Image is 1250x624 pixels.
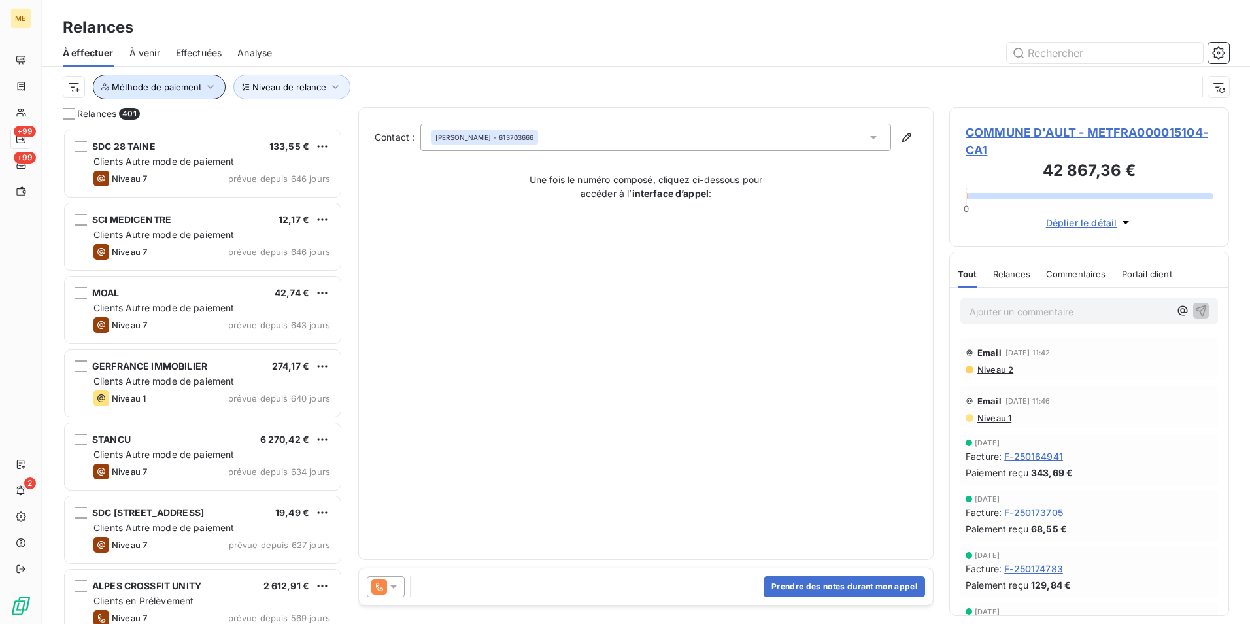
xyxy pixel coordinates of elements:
[63,16,133,39] h3: Relances
[228,393,330,404] span: prévue depuis 640 jours
[252,82,326,92] span: Niveau de relance
[93,75,226,99] button: Méthode de paiement
[966,449,1002,463] span: Facture :
[129,46,160,60] span: À venir
[966,466,1028,479] span: Paiement reçu
[1042,215,1137,230] button: Déplier le détail
[1046,216,1117,230] span: Déplier le détail
[1004,506,1063,519] span: F-250173705
[93,156,235,167] span: Clients Autre mode de paiement
[964,203,969,214] span: 0
[1004,562,1063,576] span: F-250174783
[1005,397,1051,405] span: [DATE] 11:46
[24,477,36,489] span: 2
[764,576,925,597] button: Prendre des notes durant mon appel
[112,247,147,257] span: Niveau 7
[435,133,534,142] div: - 613703666
[92,287,120,298] span: MOAL
[1004,449,1063,463] span: F-250164941
[263,580,310,591] span: 2 612,91 €
[93,595,194,606] span: Clients en Prélèvement
[1046,269,1106,279] span: Commentaires
[275,287,309,298] span: 42,74 €
[112,173,147,184] span: Niveau 7
[93,302,235,313] span: Clients Autre mode de paiement
[977,347,1002,358] span: Email
[228,247,330,257] span: prévue depuis 646 jours
[228,173,330,184] span: prévue depuis 646 jours
[228,320,330,330] span: prévue depuis 643 jours
[966,522,1028,536] span: Paiement reçu
[10,8,31,29] div: ME
[93,449,235,460] span: Clients Autre mode de paiement
[975,551,1000,559] span: [DATE]
[92,434,131,445] span: STANCU
[176,46,222,60] span: Effectuées
[966,562,1002,576] span: Facture :
[272,360,309,372] span: 274,17 €
[112,393,146,404] span: Niveau 1
[228,466,330,477] span: prévue depuis 634 jours
[976,364,1013,375] span: Niveau 2
[966,159,1213,185] h3: 42 867,36 €
[275,507,309,518] span: 19,49 €
[1031,522,1067,536] span: 68,55 €
[993,269,1030,279] span: Relances
[233,75,350,99] button: Niveau de relance
[975,608,1000,615] span: [DATE]
[1031,578,1071,592] span: 129,84 €
[93,375,235,387] span: Clients Autre mode de paiement
[269,141,309,152] span: 133,55 €
[229,540,330,550] span: prévue depuis 627 jours
[1005,349,1051,356] span: [DATE] 11:42
[375,131,420,144] label: Contact :
[977,396,1002,406] span: Email
[112,540,147,550] span: Niveau 7
[966,124,1213,159] span: COMMUNE D'AULT - METFRA000015104-CA1
[10,595,31,616] img: Logo LeanPay
[92,360,207,372] span: GERFRANCE IMMOBILIER
[92,214,171,225] span: SCI MEDICENTRE
[1122,269,1172,279] span: Portail client
[93,229,235,240] span: Clients Autre mode de paiement
[63,46,114,60] span: À effectuer
[112,320,147,330] span: Niveau 7
[1007,43,1203,63] input: Rechercher
[112,82,201,92] span: Méthode de paiement
[77,107,116,120] span: Relances
[966,578,1028,592] span: Paiement reçu
[14,126,36,137] span: +99
[112,466,147,477] span: Niveau 7
[975,439,1000,447] span: [DATE]
[119,108,139,120] span: 401
[112,613,147,623] span: Niveau 7
[237,46,272,60] span: Analyse
[92,507,204,518] span: SDC [STREET_ADDRESS]
[63,128,343,624] div: grid
[1031,466,1073,479] span: 343,69 €
[92,580,201,591] span: ALPES CROSSFIT UNITY
[958,269,977,279] span: Tout
[976,413,1011,423] span: Niveau 1
[14,152,36,164] span: +99
[515,173,777,200] p: Une fois le numéro composé, cliquez ci-dessous pour accéder à l’ :
[966,506,1002,519] span: Facture :
[632,188,709,199] strong: interface d’appel
[260,434,310,445] span: 6 270,42 €
[435,133,491,142] span: [PERSON_NAME]
[93,522,235,533] span: Clients Autre mode de paiement
[1206,580,1237,611] iframe: Intercom live chat
[228,613,330,623] span: prévue depuis 569 jours
[975,495,1000,503] span: [DATE]
[92,141,156,152] span: SDC 28 TAINE
[279,214,309,225] span: 12,17 €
